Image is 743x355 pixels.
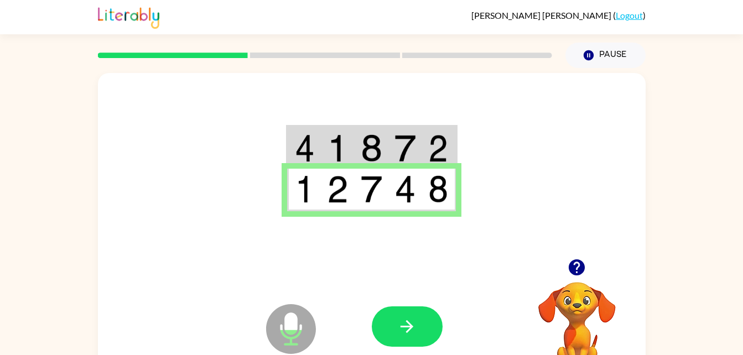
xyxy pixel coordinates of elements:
img: 4 [295,134,315,162]
button: Pause [565,43,646,68]
img: 1 [327,134,348,162]
img: 8 [361,134,382,162]
img: 8 [428,175,448,203]
img: 4 [394,175,415,203]
img: 2 [327,175,348,203]
span: [PERSON_NAME] [PERSON_NAME] [471,10,613,20]
img: 1 [295,175,315,203]
a: Logout [616,10,643,20]
img: 7 [361,175,382,203]
div: ( ) [471,10,646,20]
img: 7 [394,134,415,162]
img: 2 [428,134,448,162]
img: Literably [98,4,159,29]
